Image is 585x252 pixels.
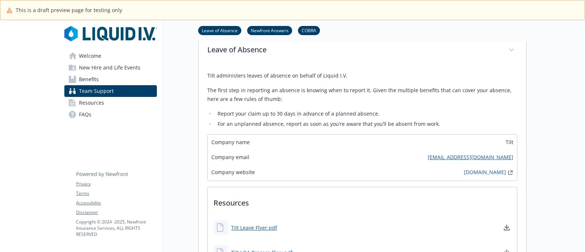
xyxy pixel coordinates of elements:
a: New Hire and Life Events [64,62,157,74]
p: Copyright © 2024 - 2025 , Newfront Insurance Services, ALL RIGHTS RESERVED [76,219,156,237]
span: Company website [211,168,255,177]
a: download document [502,223,511,232]
a: external [506,168,515,177]
a: [DOMAIN_NAME] [464,168,506,177]
span: FAQs [79,109,91,120]
span: Team Support [79,85,114,97]
span: Resources [79,97,104,109]
p: Leave of Absence [207,44,500,55]
a: Resources [64,97,157,109]
span: Company name [211,138,250,146]
p: Tilt administers leaves of absence on behalf of Liquid I.V. [207,71,517,80]
a: Team Support [64,85,157,97]
div: Leave of Absence [199,35,526,65]
a: Leave of Absence [198,27,241,34]
li: For an unplanned absence, report as soon as you’re aware that you’ll be absent from work. [215,120,517,128]
a: Disclaimer [76,209,156,216]
span: New Hire and Life Events [79,62,140,74]
a: Tilt Leave Flyer.pdf [231,224,277,232]
a: Welcome [64,50,157,62]
a: Accessibility [76,200,156,206]
a: Benefits [64,74,157,85]
span: Tilt [506,138,513,146]
a: COBRA [298,27,320,34]
span: This is a draft preview page for testing only [16,6,122,14]
a: Newfront Answers [247,27,292,34]
a: [EMAIL_ADDRESS][DOMAIN_NAME] [428,153,513,161]
span: Benefits [79,74,99,85]
p: Resources [208,187,517,214]
a: FAQs [64,109,157,120]
li: Report your claim up to 30 days in advance of a planned absence. [215,109,517,118]
a: Terms [76,190,156,197]
p: The first step in reporting an absence is knowing when to report it. Given the multiple benefits ... [207,86,517,104]
span: Company email [211,153,249,161]
a: Privacy [76,181,156,187]
span: Welcome [79,50,101,62]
